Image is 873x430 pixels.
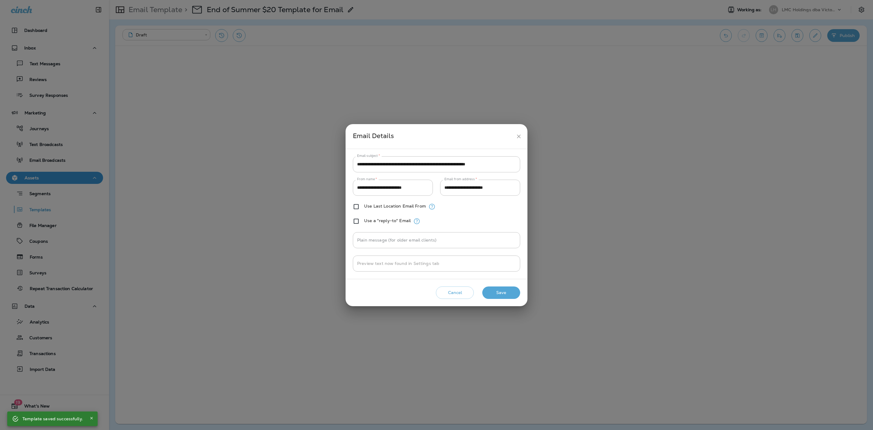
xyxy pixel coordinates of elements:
label: From name [357,177,377,181]
button: close [513,131,524,142]
label: Email from address [444,177,477,181]
label: Email subject [357,154,380,158]
div: Template saved successfully. [22,413,83,424]
div: Email Details [353,131,513,142]
button: Close [88,415,95,422]
label: Use Last Location Email From [364,204,426,208]
button: Cancel [436,286,474,299]
button: Save [482,286,520,299]
label: Use a "reply-to" Email [364,218,411,223]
